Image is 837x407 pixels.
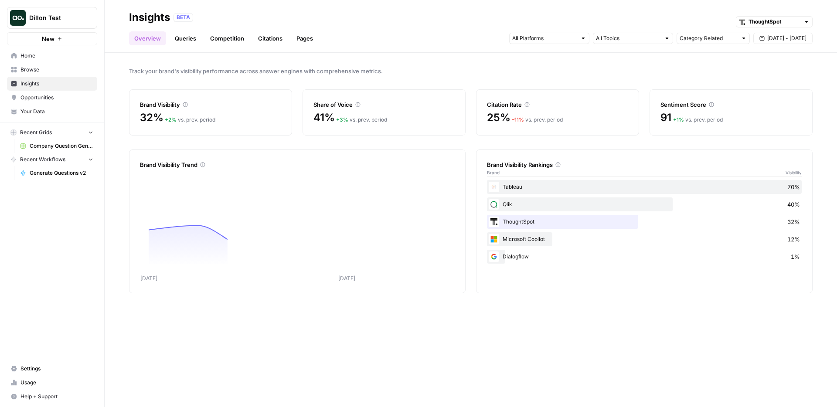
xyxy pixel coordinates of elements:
a: Settings [7,362,97,376]
span: 40% [787,200,800,209]
div: Qlik [487,197,802,211]
a: Queries [170,31,201,45]
img: yl4xathz0bu0psn9qrewxmnjolkn [489,251,499,262]
div: Microsoft Copilot [487,232,802,246]
div: vs. prev. period [336,116,387,124]
span: + 2 % [165,116,177,123]
div: Dialogflow [487,250,802,264]
img: aln7fzklr3l99mnai0z5kuqxmnn3 [489,234,499,244]
span: Settings [20,365,93,373]
span: Usage [20,379,93,387]
input: All Topics [596,34,660,43]
div: vs. prev. period [512,116,563,124]
span: Recent Workflows [20,156,65,163]
div: vs. prev. period [673,116,723,124]
div: Sentiment Score [660,100,802,109]
div: Brand Visibility [140,100,281,109]
span: Opportunities [20,94,93,102]
span: + 3 % [336,116,348,123]
button: Help + Support [7,390,97,404]
span: New [42,34,54,43]
span: 41% [313,111,334,125]
div: Brand Visibility Trend [140,160,455,169]
a: Your Data [7,105,97,119]
img: em6uifynyh9mio6ldxz8kkfnatao [489,217,499,227]
button: New [7,32,97,45]
img: xsqu0h2hwbvu35u0l79dsjlrovy7 [489,199,499,210]
input: Category Related [680,34,737,43]
span: 32% [140,111,163,125]
span: Visibility [786,169,802,176]
span: Browse [20,66,93,74]
div: Share of Voice [313,100,455,109]
span: Help + Support [20,393,93,400]
tspan: [DATE] [338,275,355,282]
button: Workspace: Dillon Test [7,7,97,29]
img: Dillon Test Logo [10,10,26,26]
span: – 11 % [512,116,524,123]
a: Citations [253,31,288,45]
span: + 1 % [673,116,684,123]
div: vs. prev. period [165,116,215,124]
button: [DATE] - [DATE] [753,33,813,44]
span: 25% [487,111,510,125]
span: Insights [20,80,93,88]
span: Company Question Generation [30,142,93,150]
a: Pages [291,31,318,45]
span: 32% [787,217,800,226]
a: Browse [7,63,97,77]
div: ThoughtSpot [487,215,802,229]
span: Home [20,52,93,60]
img: kdf4ucm9w1dsh35th9k7a1vc8tb6 [489,182,499,192]
a: Overview [129,31,166,45]
span: 1% [791,252,800,261]
span: Your Data [20,108,93,115]
div: Citation Rate [487,100,628,109]
a: Usage [7,376,97,390]
span: 12% [787,235,800,244]
button: Recent Grids [7,126,97,139]
a: Home [7,49,97,63]
span: Track your brand's visibility performance across answer engines with comprehensive metrics. [129,67,813,75]
div: Brand Visibility Rankings [487,160,802,169]
div: Insights [129,10,170,24]
a: Competition [205,31,249,45]
input: All Platforms [512,34,577,43]
span: Dillon Test [29,14,82,22]
span: Brand [487,169,500,176]
span: Generate Questions v2 [30,169,93,177]
input: ThoughtSpot [749,17,800,26]
span: Recent Grids [20,129,52,136]
a: Company Question Generation [16,139,97,153]
span: 91 [660,111,671,125]
span: [DATE] - [DATE] [767,34,806,42]
button: Recent Workflows [7,153,97,166]
tspan: [DATE] [140,275,157,282]
div: Tableau [487,180,802,194]
a: Generate Questions v2 [16,166,97,180]
a: Opportunities [7,91,97,105]
div: BETA [174,13,193,22]
a: Insights [7,77,97,91]
span: 70% [787,183,800,191]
